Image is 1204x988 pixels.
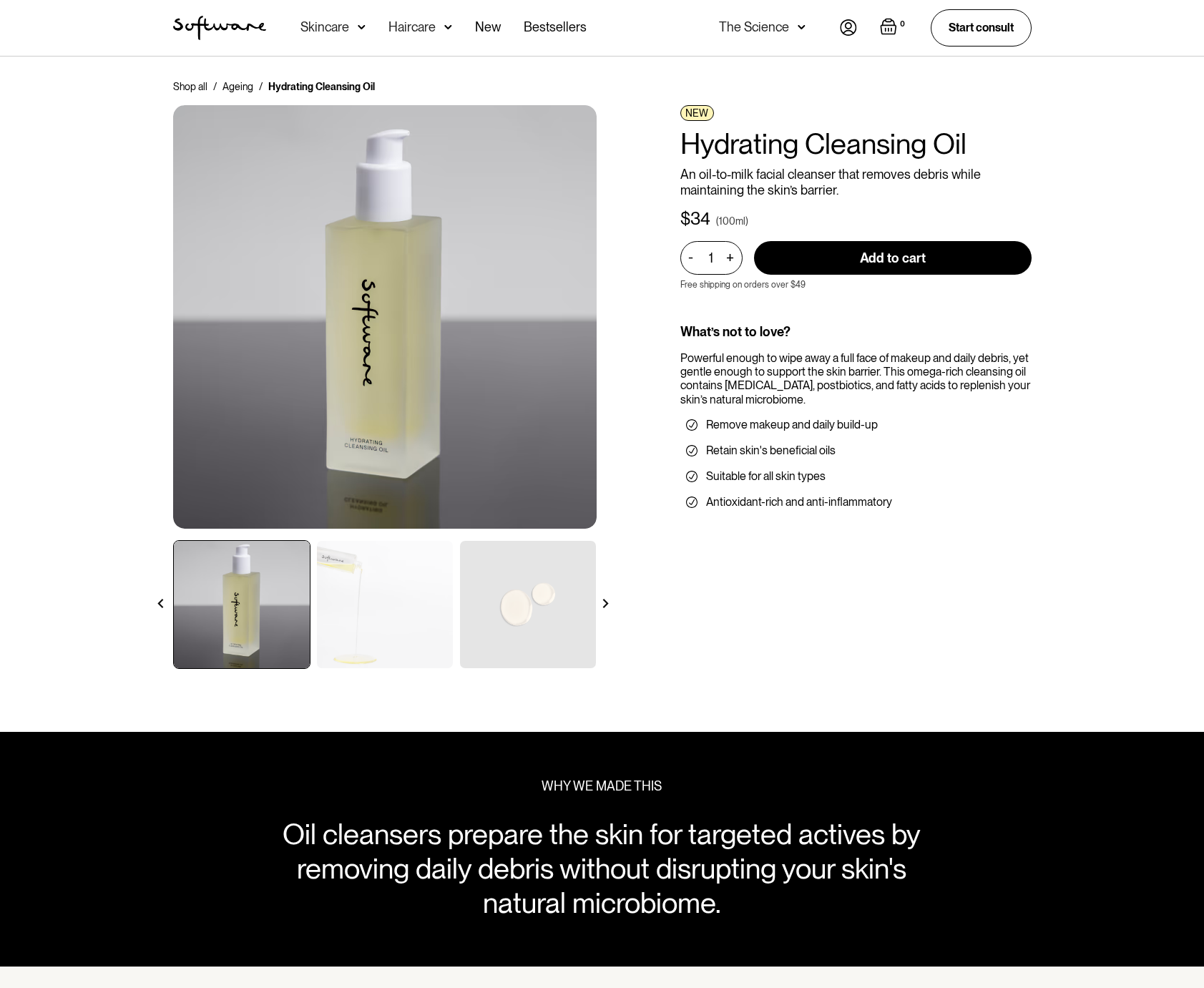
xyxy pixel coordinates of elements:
[931,9,1032,46] a: Start consult
[686,495,1026,509] li: Antioxidant-rich and anti-inflammatory
[173,16,266,40] a: home
[156,599,165,608] img: arrow left
[542,778,662,794] div: WHY WE MADE THIS
[268,79,375,94] div: Hydrating Cleansing Oil
[388,20,436,34] div: Haircare
[723,250,738,266] div: +
[222,79,253,94] a: Ageing
[686,444,1026,458] li: Retain skin's beneficial oils
[688,250,698,265] div: -
[173,79,207,94] a: Shop all
[754,241,1032,275] input: Add to cart
[173,16,266,40] img: Software Logo
[259,79,263,94] div: /
[680,280,806,290] p: Free shipping on orders over $49
[680,209,690,230] div: $
[686,418,1026,432] li: Remove makeup and daily build-up
[263,817,941,920] div: Oil cleansers prepare the skin for targeted actives by removing daily debris without disrupting y...
[601,599,610,608] img: arrow right
[444,20,452,34] img: arrow down
[213,79,217,94] div: /
[300,20,349,34] div: Skincare
[880,18,908,38] a: Open empty cart
[680,127,1032,161] h1: Hydrating Cleansing Oil
[680,351,1032,406] div: Powerful enough to wipe away a full face of makeup and daily debris, yet gentle enough to support...
[719,20,789,34] div: The Science
[897,18,908,31] div: 0
[680,167,1032,197] p: An oil-to-milk facial cleanser that removes debris while maintaining the skin’s barrier.
[173,105,597,529] img: Ceramide Moisturiser
[686,469,1026,484] li: Suitable for all skin types
[798,20,806,34] img: arrow down
[680,105,714,121] div: NEW
[690,209,710,230] div: 34
[680,324,1032,340] div: What’s not to love?
[358,20,366,34] img: arrow down
[716,214,748,228] div: (100ml)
